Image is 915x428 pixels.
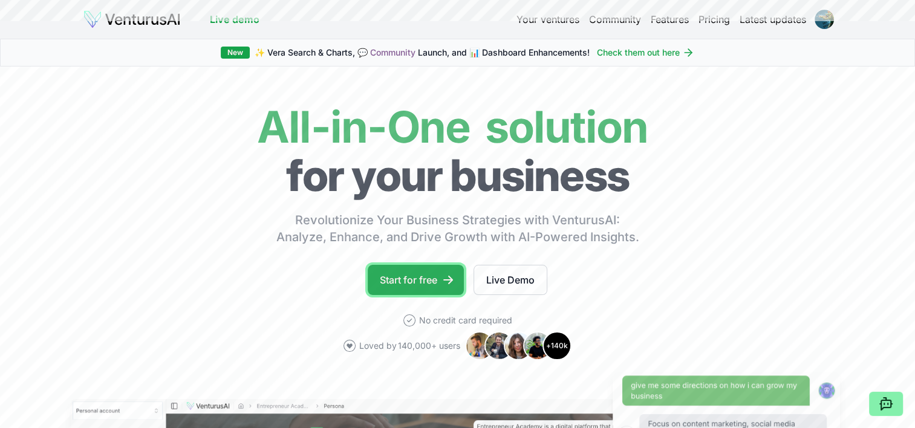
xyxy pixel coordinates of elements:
[370,47,415,57] a: Community
[368,265,464,295] a: Start for free
[523,331,552,360] img: Avatar 4
[474,265,547,295] a: Live Demo
[465,331,494,360] img: Avatar 1
[221,47,250,59] div: New
[597,47,694,59] a: Check them out here
[504,331,533,360] img: Avatar 3
[255,47,590,59] span: ✨ Vera Search & Charts, 💬 Launch, and 📊 Dashboard Enhancements!
[484,331,513,360] img: Avatar 2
